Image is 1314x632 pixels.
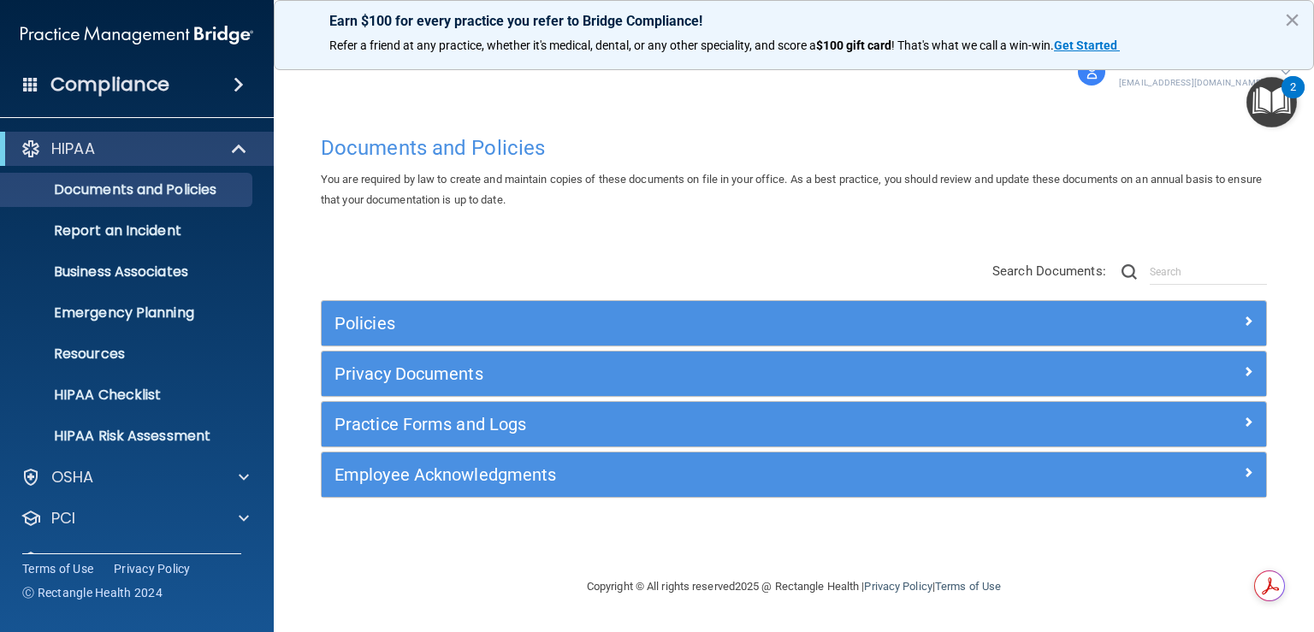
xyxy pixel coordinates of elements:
h5: Privacy Documents [334,364,1017,383]
a: Privacy Policy [114,560,191,577]
p: HIPAA Checklist [11,387,245,404]
p: Emergency Planning [11,304,245,322]
a: Get Started [1054,38,1120,52]
a: Practice Forms and Logs [334,411,1253,438]
a: Policies [334,310,1253,337]
input: Search [1150,259,1267,285]
span: You are required by law to create and maintain copies of these documents on file in your office. ... [321,173,1262,206]
p: HIPAA [51,139,95,159]
h5: Employee Acknowledgments [334,465,1017,484]
a: OSHA [21,467,249,487]
a: Terms of Use [935,580,1001,593]
span: Search Documents: [992,263,1106,279]
a: Privacy Policy [864,580,932,593]
p: [EMAIL_ADDRESS][DOMAIN_NAME] [1119,75,1264,91]
img: avatar.17b06cb7.svg [1078,58,1105,86]
img: arrow-down.227dba2b.svg [1281,69,1291,75]
p: OSHA [51,467,94,487]
h5: Practice Forms and Logs [334,415,1017,434]
img: ic-search.3b580494.png [1122,264,1137,280]
h4: Documents and Policies [321,137,1267,159]
div: 2 [1290,87,1296,109]
a: Terms of Use [22,560,93,577]
p: OfficeSafe University [51,549,213,570]
a: Privacy Documents [334,360,1253,387]
strong: $100 gift card [816,38,891,52]
button: Close [1284,6,1300,33]
h4: Compliance [50,73,169,97]
a: PCI [21,508,249,529]
span: Refer a friend at any practice, whether it's medical, dental, or any other speciality, and score a [329,38,816,52]
a: Employee Acknowledgments [334,461,1253,488]
p: Business Associates [11,263,245,281]
p: PCI [51,508,75,529]
a: HIPAA [21,139,248,159]
a: OfficeSafe University [21,549,249,570]
div: Copyright © All rights reserved 2025 @ Rectangle Health | | [482,559,1106,614]
button: Open Resource Center, 2 new notifications [1246,77,1297,127]
span: Ⓒ Rectangle Health 2024 [22,584,163,601]
p: Report an Incident [11,222,245,239]
span: ! That's what we call a win-win. [891,38,1054,52]
p: HIPAA Risk Assessment [11,428,245,445]
p: Earn $100 for every practice you refer to Bridge Compliance! [329,13,1258,29]
h5: Policies [334,314,1017,333]
p: Resources [11,346,245,363]
p: Documents and Policies [11,181,245,198]
img: PMB logo [21,18,253,52]
strong: Get Started [1054,38,1117,52]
